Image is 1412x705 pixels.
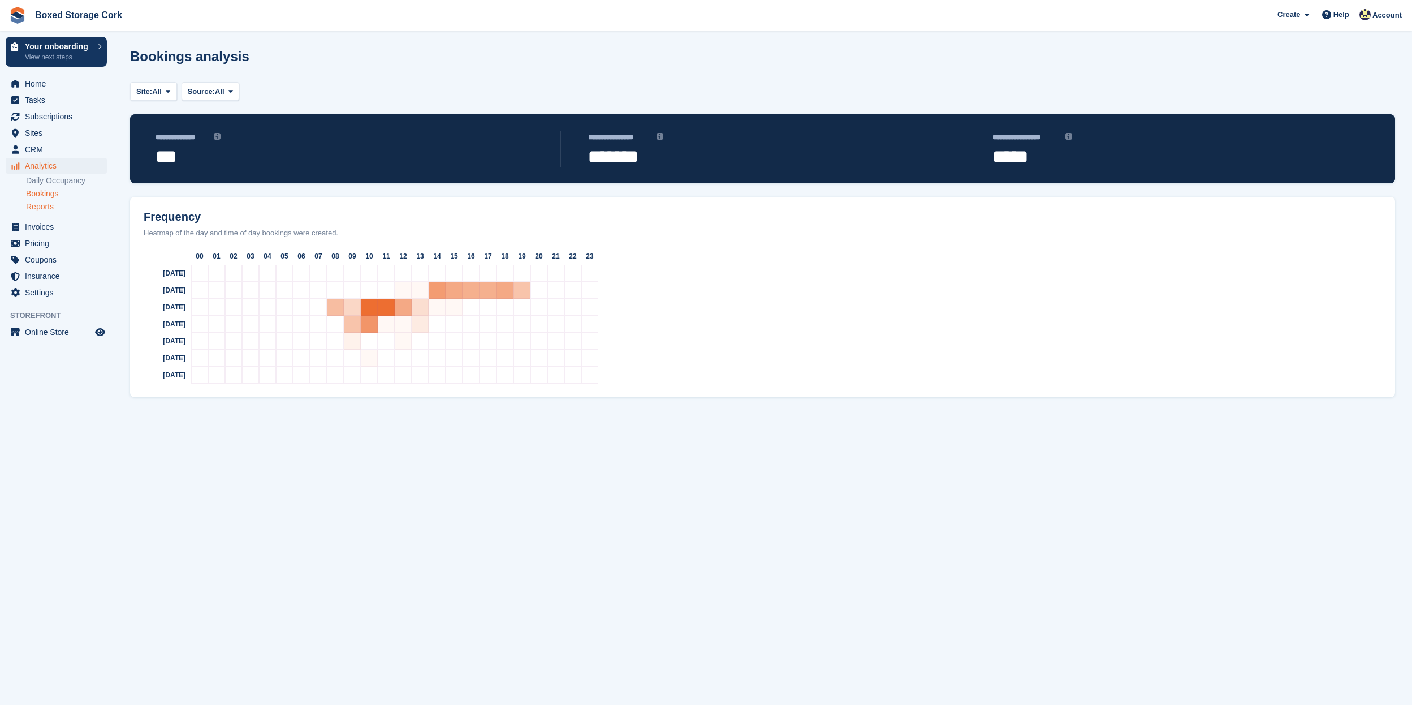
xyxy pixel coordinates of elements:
[25,141,93,157] span: CRM
[10,310,113,321] span: Storefront
[135,333,191,350] div: [DATE]
[135,367,191,384] div: [DATE]
[6,125,107,141] a: menu
[1277,9,1300,20] span: Create
[1372,10,1402,21] span: Account
[1359,9,1371,20] img: Adam Paul
[429,248,446,265] div: 14
[25,76,93,92] span: Home
[214,133,221,140] img: icon-info-grey-7440780725fd019a000dd9b08b2336e03edf1995a4989e88bcd33f0948082b44.svg
[25,125,93,141] span: Sites
[361,248,378,265] div: 10
[215,86,224,97] span: All
[135,265,191,282] div: [DATE]
[6,252,107,268] a: menu
[6,141,107,157] a: menu
[657,133,663,140] img: icon-info-grey-7440780725fd019a000dd9b08b2336e03edf1995a4989e88bcd33f0948082b44.svg
[327,248,344,265] div: 08
[6,285,107,300] a: menu
[395,248,412,265] div: 12
[25,235,93,251] span: Pricing
[6,324,107,340] a: menu
[378,248,395,265] div: 11
[135,299,191,316] div: [DATE]
[6,92,107,108] a: menu
[6,76,107,92] a: menu
[1065,133,1072,140] img: icon-info-grey-7440780725fd019a000dd9b08b2336e03edf1995a4989e88bcd33f0948082b44.svg
[135,316,191,333] div: [DATE]
[25,158,93,174] span: Analytics
[31,6,127,24] a: Boxed Storage Cork
[6,37,107,67] a: Your onboarding View next steps
[6,235,107,251] a: menu
[496,248,513,265] div: 18
[25,285,93,300] span: Settings
[93,325,107,339] a: Preview store
[25,92,93,108] span: Tasks
[6,219,107,235] a: menu
[191,248,208,265] div: 00
[208,248,225,265] div: 01
[259,248,276,265] div: 04
[135,210,1391,223] h2: Frequency
[26,188,107,199] a: Bookings
[25,42,92,50] p: Your onboarding
[136,86,152,97] span: Site:
[276,248,293,265] div: 05
[310,248,327,265] div: 07
[130,82,177,101] button: Site: All
[25,52,92,62] p: View next steps
[564,248,581,265] div: 22
[135,282,191,299] div: [DATE]
[581,248,598,265] div: 23
[547,248,564,265] div: 21
[225,248,242,265] div: 02
[242,248,259,265] div: 03
[25,268,93,284] span: Insurance
[25,324,93,340] span: Online Store
[130,49,249,64] h1: Bookings analysis
[293,248,310,265] div: 06
[513,248,530,265] div: 19
[6,109,107,124] a: menu
[26,201,107,212] a: Reports
[6,158,107,174] a: menu
[26,175,107,186] a: Daily Occupancy
[1333,9,1349,20] span: Help
[530,248,547,265] div: 20
[446,248,463,265] div: 15
[188,86,215,97] span: Source:
[135,227,1391,239] div: Heatmap of the day and time of day bookings were created.
[25,252,93,268] span: Coupons
[25,109,93,124] span: Subscriptions
[412,248,429,265] div: 13
[344,248,361,265] div: 09
[182,82,240,101] button: Source: All
[135,350,191,367] div: [DATE]
[152,86,162,97] span: All
[463,248,480,265] div: 16
[480,248,496,265] div: 17
[6,268,107,284] a: menu
[25,219,93,235] span: Invoices
[9,7,26,24] img: stora-icon-8386f47178a22dfd0bd8f6a31ec36ba5ce8667c1dd55bd0f319d3a0aa187defe.svg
